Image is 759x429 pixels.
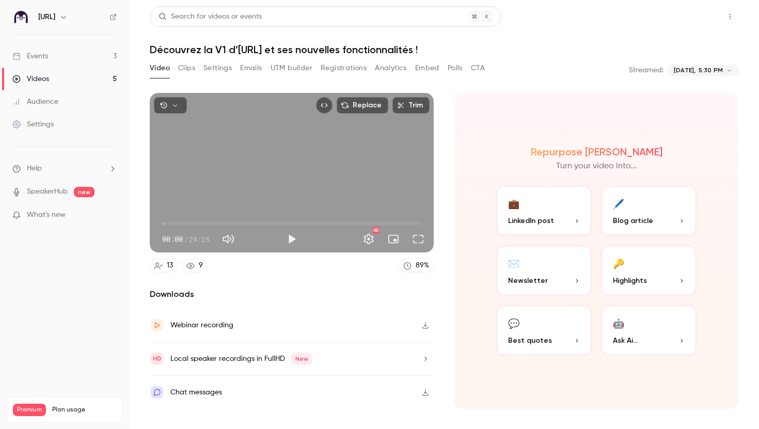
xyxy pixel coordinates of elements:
div: Audience [12,97,58,107]
div: Local speaker recordings in FullHD [170,353,312,365]
h2: Downloads [150,288,434,300]
li: help-dropdown-opener [12,163,117,174]
button: 🤖Ask Ai... [600,305,697,356]
button: 🖊️Blog article [600,185,697,236]
iframe: Noticeable Trigger [104,211,117,220]
span: Best quotes [508,335,552,346]
div: 00:00 [162,234,210,245]
div: Events [12,51,48,61]
div: ✉️ [508,255,519,271]
span: Blog article [613,215,653,226]
button: Registrations [321,60,367,76]
button: Turn on miniplayer [383,229,404,249]
div: 🔑 [613,255,624,271]
button: Video [150,60,170,76]
div: 89 % [416,260,429,271]
div: 🤖 [613,315,624,331]
img: Ed.ai [13,9,29,25]
p: Turn your video into... [556,160,637,172]
p: Streamed: [629,65,663,75]
a: SpeakerHub [27,186,68,197]
button: Embed [415,60,439,76]
button: Trim [392,97,430,114]
button: UTM builder [271,60,312,76]
div: 🖊️ [613,195,624,211]
button: Settings [203,60,232,76]
button: Play [281,229,302,249]
span: Ask Ai... [613,335,638,346]
button: 💬Best quotes [496,305,592,356]
div: Webinar recording [170,319,233,331]
button: Embed video [316,97,333,114]
button: Mute [218,229,239,249]
button: Top Bar Actions [722,8,738,25]
button: Share [673,6,714,27]
span: Highlights [613,275,647,286]
button: Analytics [375,60,407,76]
button: 🔑Highlights [600,245,697,296]
div: 💬 [508,315,519,331]
button: Clips [178,60,195,76]
div: Chat messages [170,386,222,399]
span: Plan usage [52,406,116,414]
span: [DATE], [674,66,695,75]
div: HD [372,227,379,233]
button: CTA [471,60,485,76]
span: Help [27,163,42,174]
span: / [184,234,188,245]
span: 24:25 [189,234,210,245]
span: Newsletter [508,275,548,286]
span: 00:00 [162,234,183,245]
button: 💼LinkedIn post [496,185,592,236]
button: Polls [448,60,463,76]
span: LinkedIn post [508,215,554,226]
button: ✉️Newsletter [496,245,592,296]
div: 13 [167,260,173,271]
button: Emails [240,60,262,76]
span: 5:30 PM [699,66,723,75]
button: Settings [358,229,379,249]
span: New [291,353,312,365]
a: 13 [150,259,178,273]
h1: Découvrez la V1 d’[URL] et ses nouvelles fonctionnalités ! [150,43,738,56]
div: Search for videos or events [159,11,262,22]
div: 💼 [508,195,519,211]
div: Settings [12,119,54,130]
a: 89% [399,259,434,273]
button: Full screen [408,229,429,249]
button: Replace [337,97,388,114]
div: Videos [12,74,49,84]
span: new [74,187,94,197]
a: 9 [182,259,208,273]
div: 9 [199,260,203,271]
h6: [URL] [38,12,55,22]
span: Premium [13,404,46,416]
h2: Repurpose [PERSON_NAME] [531,146,662,158]
span: What's new [27,210,66,220]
